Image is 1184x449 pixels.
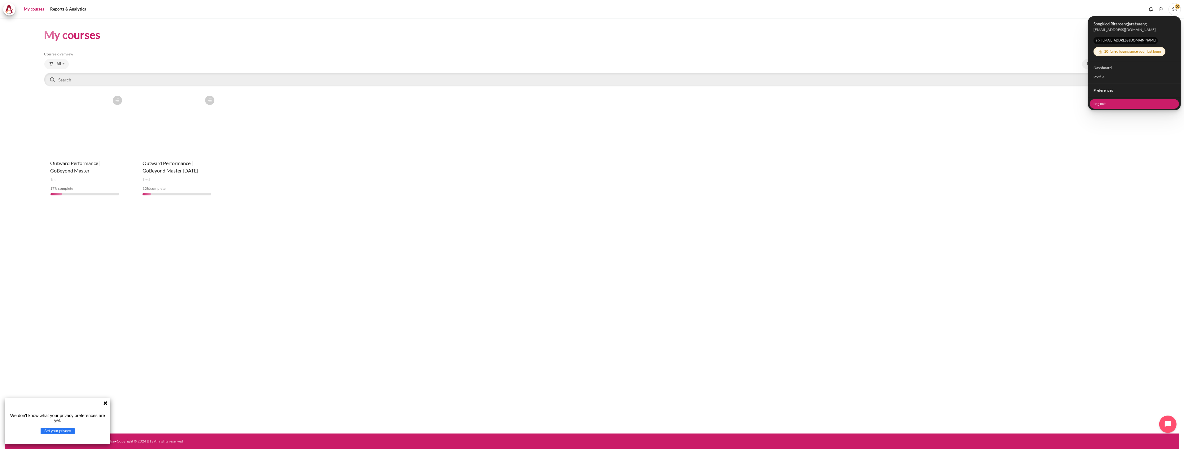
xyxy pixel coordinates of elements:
[41,428,75,434] button: Set your privacy
[1094,37,1158,44] span: [EMAIL_ADDRESS][DOMAIN_NAME]
[1104,49,1108,54] span: 10
[22,3,46,15] a: My courses
[1082,59,1139,69] button: Sorting drop-down menu
[1090,72,1179,82] a: Profile
[1090,63,1179,72] a: Dashboard
[1169,3,1181,15] span: SR
[1157,5,1166,14] button: Languages
[44,59,1140,88] div: Course overview controls
[1090,99,1179,108] a: Log out
[15,438,676,444] div: • • • • •
[1094,21,1176,27] span: Songklod Riraroengjaratsaeng
[50,186,55,191] span: 17
[50,186,119,191] div: % complete
[50,160,101,173] a: Outward Performance | GoBeyond Master
[48,3,88,15] a: Reports & Analytics
[1095,48,1164,55] div: failed logins since your last login
[143,186,147,191] span: 12
[44,73,1140,86] input: Search
[143,160,198,173] a: Outward Performance | GoBeyond Master [DATE]
[44,52,1140,57] h5: Course overview
[1090,86,1179,95] a: Preferences
[7,413,108,423] p: We don't know what your privacy preferences are yet.
[1146,5,1155,14] div: Show notification window with no new notifications
[44,28,101,42] h1: My courses
[50,177,58,183] span: Test
[5,5,14,14] img: Architeck
[143,186,211,191] div: % complete
[1169,3,1181,15] a: User menu
[5,18,1179,211] section: Content
[1094,27,1176,33] div: songklod.r@bts.com
[117,439,183,443] a: Copyright © 2024 BTS All rights reserved
[143,177,150,183] span: Test
[44,59,69,69] button: Grouping drop-down menu
[1088,16,1181,110] div: User menu
[3,3,19,15] a: Architeck Architeck
[57,61,61,67] span: All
